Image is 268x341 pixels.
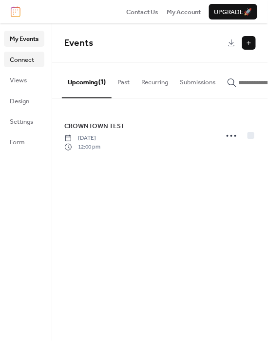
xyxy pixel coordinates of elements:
a: CROWNTOWN TEST [64,121,124,132]
a: My Account [167,7,201,17]
span: Settings [10,117,33,127]
a: Form [4,134,44,150]
button: Upgrade🚀 [209,4,257,19]
span: Form [10,137,25,147]
span: Views [10,76,27,85]
button: Upcoming (1) [62,63,112,98]
a: Settings [4,114,44,129]
span: Events [64,34,93,52]
span: Connect [10,55,34,65]
span: [DATE] [64,134,100,143]
button: Submissions [174,63,221,97]
span: 12:00 pm [64,143,100,152]
span: Upgrade 🚀 [214,7,252,17]
button: Past [112,63,135,97]
span: My Events [10,34,38,44]
a: Contact Us [126,7,158,17]
a: My Events [4,31,44,46]
a: Design [4,93,44,109]
img: logo [11,6,20,17]
a: Connect [4,52,44,67]
button: Recurring [135,63,174,97]
span: CROWNTOWN TEST [64,121,124,131]
span: Design [10,96,29,106]
a: Views [4,72,44,88]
